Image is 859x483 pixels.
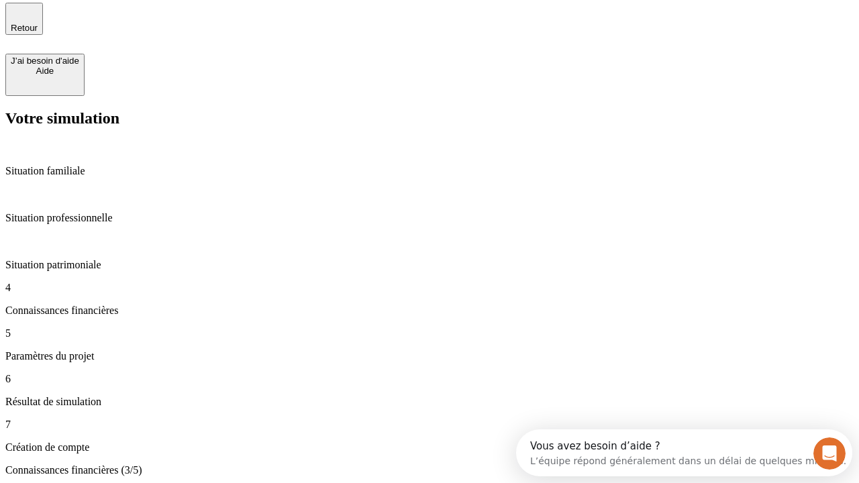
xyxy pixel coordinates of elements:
[5,419,854,431] p: 7
[5,165,854,177] p: Situation familiale
[516,429,852,476] iframe: Intercom live chat discovery launcher
[11,66,79,76] div: Aide
[5,212,854,224] p: Situation professionnelle
[5,3,43,35] button: Retour
[5,54,85,96] button: J’ai besoin d'aideAide
[11,23,38,33] span: Retour
[5,109,854,127] h2: Votre simulation
[5,305,854,317] p: Connaissances financières
[5,441,854,453] p: Création de compte
[5,396,854,408] p: Résultat de simulation
[5,373,854,385] p: 6
[813,437,846,470] iframe: Intercom live chat
[5,464,854,476] p: Connaissances financières (3/5)
[5,5,370,42] div: Ouvrir le Messenger Intercom
[5,350,854,362] p: Paramètres du projet
[5,282,854,294] p: 4
[14,22,330,36] div: L’équipe répond généralement dans un délai de quelques minutes.
[5,327,854,339] p: 5
[11,56,79,66] div: J’ai besoin d'aide
[14,11,330,22] div: Vous avez besoin d’aide ?
[5,259,854,271] p: Situation patrimoniale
